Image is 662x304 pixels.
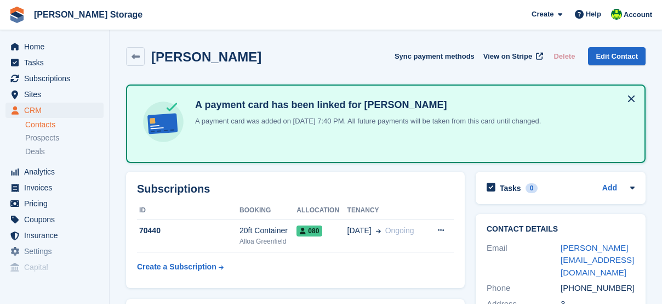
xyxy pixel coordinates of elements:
a: menu [5,87,104,102]
img: card-linked-ebf98d0992dc2aeb22e95c0e3c79077019eb2392cfd83c6a337811c24bc77127.svg [140,99,186,145]
a: Edit Contact [588,47,646,65]
img: Claire Wilson [611,9,622,20]
span: Subscriptions [24,71,90,86]
a: menu [5,180,104,195]
div: 0 [526,183,538,193]
span: Settings [24,244,90,259]
a: menu [5,103,104,118]
a: menu [5,55,104,70]
a: menu [5,260,104,275]
th: Tenancy [347,202,427,219]
span: CRM [24,103,90,118]
a: Prospects [25,132,104,144]
th: ID [137,202,239,219]
span: Pricing [24,196,90,211]
a: [PERSON_NAME][EMAIL_ADDRESS][DOMAIN_NAME] [561,243,634,277]
div: [PHONE_NUMBER] [561,282,635,295]
a: menu [5,212,104,227]
div: Alloa Greenfield [239,237,296,246]
span: Insurance [24,228,90,243]
a: Deals [25,146,104,157]
div: 20ft Container [239,225,296,237]
span: Tasks [24,55,90,70]
a: menu [5,244,104,259]
h4: A payment card has been linked for [PERSON_NAME] [191,99,541,111]
span: Account [624,9,652,20]
span: Home [24,39,90,54]
span: Prospects [25,133,59,143]
span: Help [586,9,601,20]
span: Create [532,9,553,20]
a: menu [5,228,104,243]
span: Sites [24,87,90,102]
div: Create a Subscription [137,261,216,273]
a: Create a Subscription [137,257,224,277]
div: 70440 [137,225,239,237]
th: Booking [239,202,296,219]
span: Deals [25,147,45,157]
img: stora-icon-8386f47178a22dfd0bd8f6a31ec36ba5ce8667c1dd55bd0f319d3a0aa187defe.svg [9,7,25,23]
div: Email [487,242,561,279]
span: [DATE] [347,225,372,237]
a: menu [5,39,104,54]
div: Phone [487,282,561,295]
h2: Subscriptions [137,183,454,195]
span: Invoices [24,180,90,195]
a: Contacts [25,120,104,130]
th: Allocation [296,202,347,219]
p: A payment card was added on [DATE] 7:40 PM. All future payments will be taken from this card unti... [191,116,541,127]
a: View on Stripe [479,47,545,65]
span: Analytics [24,164,90,179]
a: menu [5,196,104,211]
button: Sync payment methods [395,47,475,65]
a: Add [602,182,617,195]
h2: Contact Details [487,225,635,234]
span: 080 [296,226,322,237]
h2: Tasks [500,183,521,193]
a: menu [5,71,104,86]
h2: [PERSON_NAME] [151,49,261,64]
span: Capital [24,260,90,275]
span: Coupons [24,212,90,227]
span: View on Stripe [483,51,532,62]
a: [PERSON_NAME] Storage [30,5,147,24]
span: Ongoing [385,226,414,235]
a: menu [5,164,104,179]
button: Delete [549,47,579,65]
